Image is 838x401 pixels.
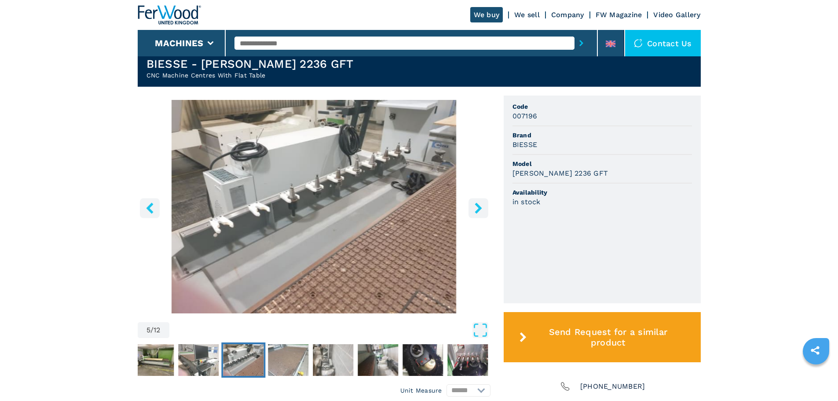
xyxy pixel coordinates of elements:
h3: 007196 [512,111,538,121]
span: Brand [512,131,692,140]
em: Unit Measure [400,386,442,395]
img: 64604629487c99788e23a32ff3b36ef0 [223,344,263,376]
h3: in stock [512,197,541,207]
button: Go to Slide 3 [132,342,176,378]
button: Go to Slide 9 [401,342,445,378]
img: d984faa5fee51fa4da8fa74927ff3e99 [313,344,353,376]
img: 67bfcedc9de0e7429057806195d11560 [447,344,488,376]
h1: BIESSE - [PERSON_NAME] 2236 GFT [146,57,354,71]
button: right-button [468,198,488,218]
h2: CNC Machine Centres With Flat Table [146,71,354,80]
span: Send Request for a similar product [530,327,686,348]
a: Company [551,11,584,19]
a: FW Magazine [596,11,642,19]
a: We buy [470,7,503,22]
img: Phone [559,380,571,393]
img: c658d993e84f4916d03a7a9dece16307 [133,344,174,376]
div: Go to Slide 5 [138,100,490,313]
h3: [PERSON_NAME] 2236 GFT [512,168,608,178]
a: We sell [514,11,540,19]
iframe: Chat [801,361,831,394]
button: Machines [155,38,203,48]
button: Open Fullscreen [172,322,488,338]
img: 6f014967667de3722f81d4aa345da13b [268,344,308,376]
button: Go to Slide 10 [446,342,490,378]
a: sharethis [804,339,826,361]
button: Go to Slide 5 [221,342,265,378]
button: Go to Slide 7 [311,342,355,378]
span: 12 [154,327,161,334]
img: Ferwood [138,5,201,25]
span: Model [512,159,692,168]
button: left-button [140,198,160,218]
img: Contact us [634,39,643,48]
button: submit-button [575,33,588,53]
span: [PHONE_NUMBER] [580,380,645,393]
a: Video Gallery [653,11,700,19]
img: 621ba5e2da2e9391274be75654a1fefc [403,344,443,376]
nav: Thumbnail Navigation [87,342,439,378]
img: CNC Machine Centres With Flat Table BIESSE KLEVER 2236 GFT [138,100,490,313]
span: 5 [146,327,150,334]
div: Contact us [625,30,701,56]
button: Send Request for a similar product [504,312,701,362]
span: / [150,327,154,334]
button: Go to Slide 6 [266,342,310,378]
button: Go to Slide 8 [356,342,400,378]
h3: BIESSE [512,140,538,150]
button: Go to Slide 4 [176,342,220,378]
img: 8f122668b9e73b4f2267e316f0002abb [358,344,398,376]
span: Code [512,102,692,111]
span: Availability [512,188,692,197]
img: 7835cb64322e20c56b566c27ccab578a [178,344,219,376]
